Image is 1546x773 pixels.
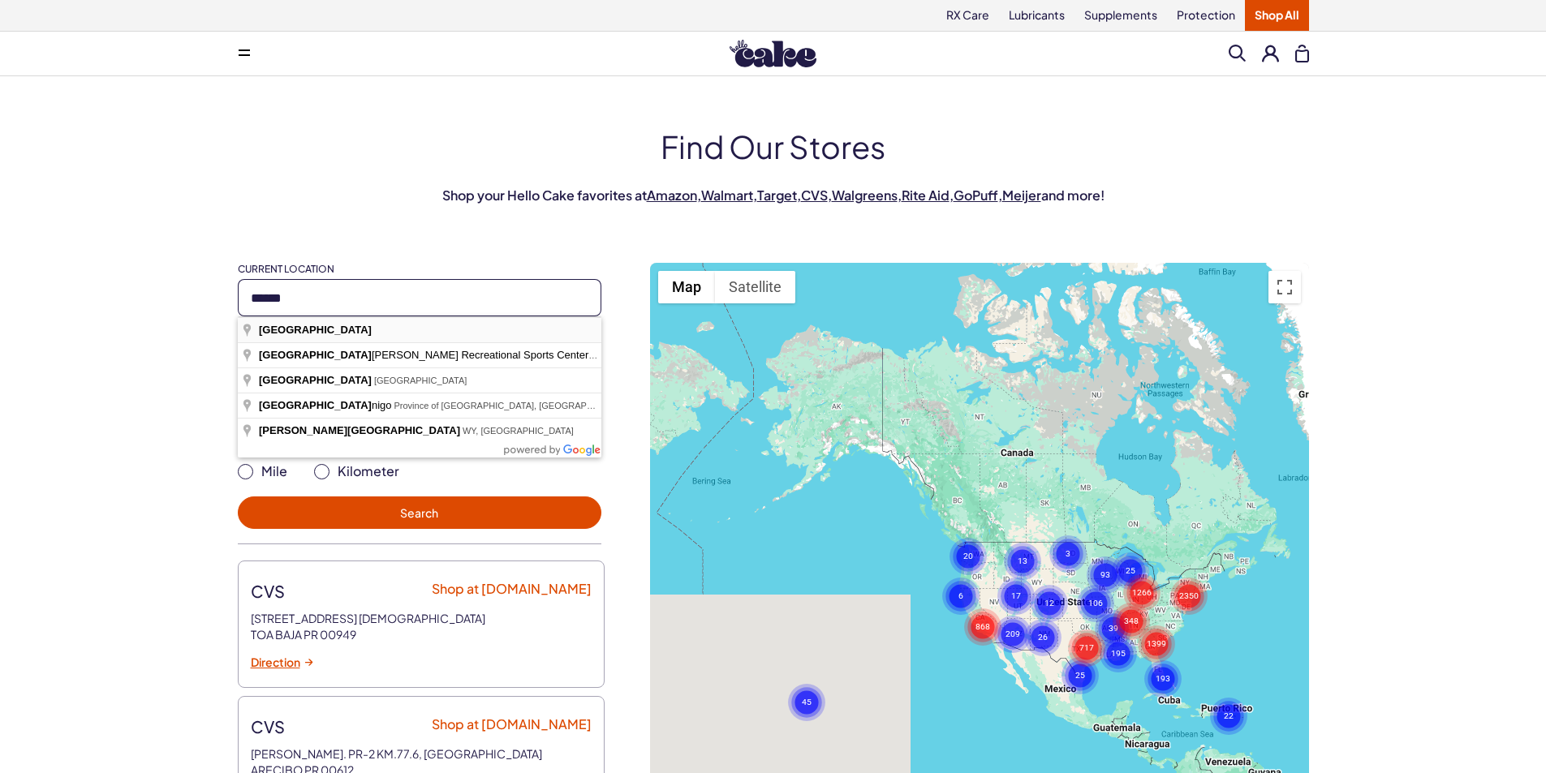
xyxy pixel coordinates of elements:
span: Kilometer [338,462,399,480]
span: [PERSON_NAME] Recreational Sports Center [259,349,591,361]
text: 1266 [1132,587,1152,598]
button: Toggle fullscreen view [1268,271,1301,303]
span: Direction [251,656,300,668]
gmp-advanced-marker: Cluster of 868 markers [962,586,1003,627]
gmp-advanced-marker: Cluster of 209 markers [993,594,1033,634]
text: 26 [1038,632,1048,642]
a: GoPuff [954,187,998,204]
h1: Find Our Stores [238,125,1309,168]
gmp-advanced-marker: Cluster of 25 markers [1110,530,1151,571]
span: [GEOGRAPHIC_DATA] [259,399,372,411]
gmp-advanced-marker: Cluster of 717 markers [1066,608,1107,648]
gmp-advanced-marker: Cluster of 12 markers [1029,563,1070,603]
a: Direction [251,656,312,668]
gmp-advanced-marker: Cluster of 2350 markers [1169,556,1209,596]
text: 20 [963,551,973,561]
a: Meijer [1002,187,1041,204]
span: WY, [GEOGRAPHIC_DATA] [463,426,574,436]
button: Show satellite imagery [715,271,795,303]
text: 2350 [1179,590,1199,601]
text: 25 [1075,670,1085,681]
span: [PERSON_NAME][GEOGRAPHIC_DATA] [259,424,460,436]
gmp-advanced-marker: Cluster of 195 markers [1098,613,1139,654]
a: Rite Aid [902,187,950,204]
text: 868 [975,621,990,632]
p: Shop your Hello Cake favorites at , , , , , , , and more! [238,187,1309,204]
span: [GEOGRAPHIC_DATA] [259,374,372,386]
span: Province of [GEOGRAPHIC_DATA], [GEOGRAPHIC_DATA] [394,401,631,410]
a: Walgreens [832,187,898,204]
gmp-advanced-marker: Cluster of 20 markers [948,516,988,556]
gmp-advanced-marker: Cluster of 45 markers [786,662,827,702]
text: 1399 [1147,638,1166,649]
gmp-advanced-marker: Cluster of 26 markers [1023,597,1063,638]
text: 348 [1124,616,1139,626]
gmp-advanced-marker: Cluster of 22 markers [1208,676,1249,716]
a: Shop at [DOMAIN_NAME] [432,580,592,597]
gmp-advanced-marker: Cluster of 348 markers [1111,581,1152,621]
gmp-advanced-marker: Cluster of 1399 markers [1136,603,1177,644]
button: Search [238,496,601,529]
img: Hello Cake [730,40,816,67]
gmp-advanced-marker: Cluster of 193 markers [1143,638,1183,679]
text: 17 [1011,590,1021,601]
gmp-advanced-marker: Cluster of 3 markers [1048,513,1088,554]
span: Mile [261,462,287,480]
a: Shop at [DOMAIN_NAME] [432,715,592,732]
a: Amazon [647,187,697,204]
text: 106 [1088,598,1103,608]
gmp-advanced-marker: Cluster of 1266 markers [1122,552,1162,593]
gmp-advanced-marker: Cluster of 17 markers [996,556,1036,596]
gmp-advanced-marker: Cluster of 25 markers [1060,635,1100,676]
text: 3 [1066,548,1070,559]
span: nigo [259,399,394,411]
span: [GEOGRAPHIC_DATA] [374,376,467,385]
label: Current Location [238,263,601,277]
span: [GEOGRAPHIC_DATA] [259,324,372,336]
text: 193 [1156,673,1170,684]
button: Show street map [658,271,715,303]
span: [GEOGRAPHIC_DATA] [259,349,372,361]
text: 209 [1006,629,1020,639]
strong: CVS [251,715,421,738]
gmp-advanced-marker: Cluster of 106 markers [1075,563,1116,603]
address: [STREET_ADDRESS] [DEMOGRAPHIC_DATA] TOA BAJA PR 00949 [251,611,592,642]
a: Walmart [701,187,753,204]
a: CVS [801,187,828,204]
a: Target [757,187,797,204]
text: 22 [1224,711,1234,721]
gmp-advanced-marker: Cluster of 6 markers [941,556,981,596]
text: 195 [1111,648,1126,659]
text: 717 [1079,642,1094,653]
text: 6 [958,590,963,601]
gmp-advanced-marker: Cluster of 13 markers [1002,521,1043,561]
text: 45 [802,697,812,707]
strong: CVS [251,580,421,603]
gmp-advanced-marker: Cluster of 93 markers [1085,535,1126,575]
